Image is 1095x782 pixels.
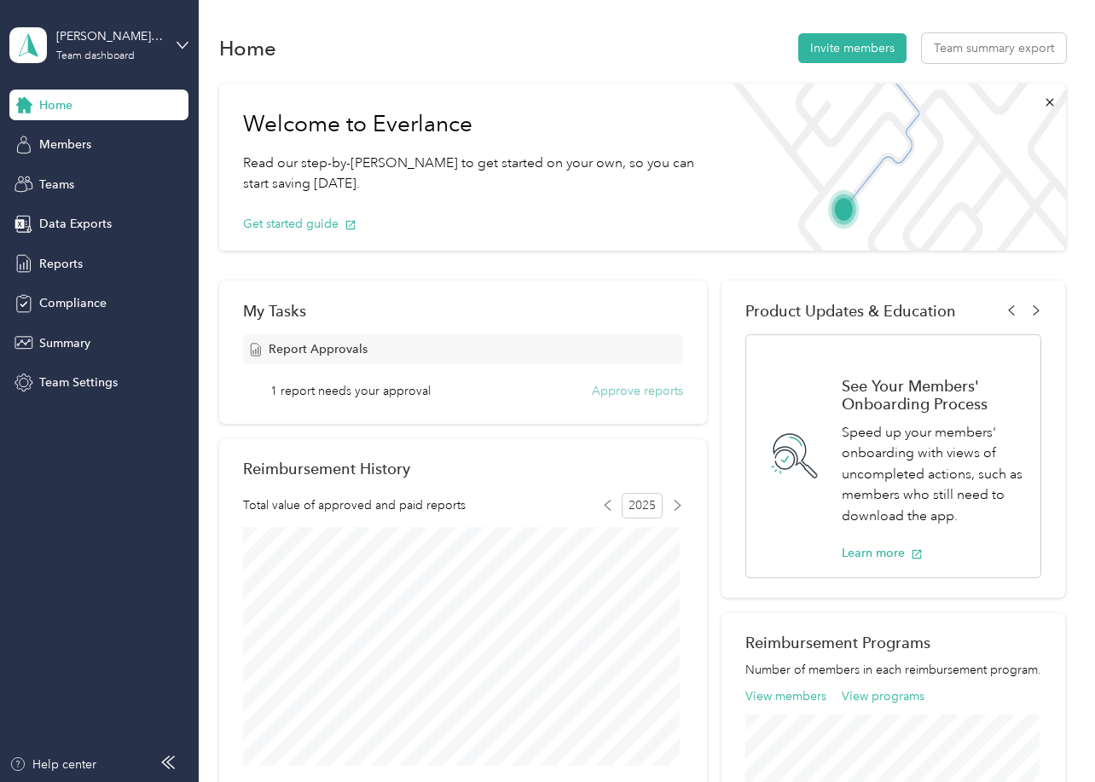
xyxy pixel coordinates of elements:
[922,33,1066,63] button: Team summary export
[842,687,924,705] button: View programs
[622,493,663,518] span: 2025
[39,255,83,273] span: Reports
[39,176,74,194] span: Teams
[39,96,72,114] span: Home
[56,27,163,45] div: [PERSON_NAME][EMAIL_ADDRESS][DOMAIN_NAME]
[842,377,1023,413] h1: See Your Members' Onboarding Process
[999,686,1095,782] iframe: Everlance-gr Chat Button Frame
[745,634,1041,652] h2: Reimbursement Programs
[39,215,112,233] span: Data Exports
[243,460,410,478] h2: Reimbursement History
[39,334,90,352] span: Summary
[243,215,356,233] button: Get started guide
[39,374,118,391] span: Team Settings
[745,302,956,320] span: Product Updates & Education
[243,496,466,514] span: Total value of approved and paid reports
[39,294,107,312] span: Compliance
[842,422,1023,527] p: Speed up your members' onboarding with views of uncompleted actions, such as members who still ne...
[592,382,683,400] button: Approve reports
[745,661,1041,679] p: Number of members in each reimbursement program.
[719,84,1065,251] img: Welcome to everlance
[745,687,826,705] button: View members
[269,340,368,358] span: Report Approvals
[243,111,695,138] h1: Welcome to Everlance
[56,51,135,61] div: Team dashboard
[219,39,276,57] h1: Home
[9,756,96,773] button: Help center
[243,302,683,320] div: My Tasks
[798,33,907,63] button: Invite members
[39,136,91,154] span: Members
[842,544,923,562] button: Learn more
[270,382,431,400] span: 1 report needs your approval
[243,153,695,194] p: Read our step-by-[PERSON_NAME] to get started on your own, so you can start saving [DATE].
